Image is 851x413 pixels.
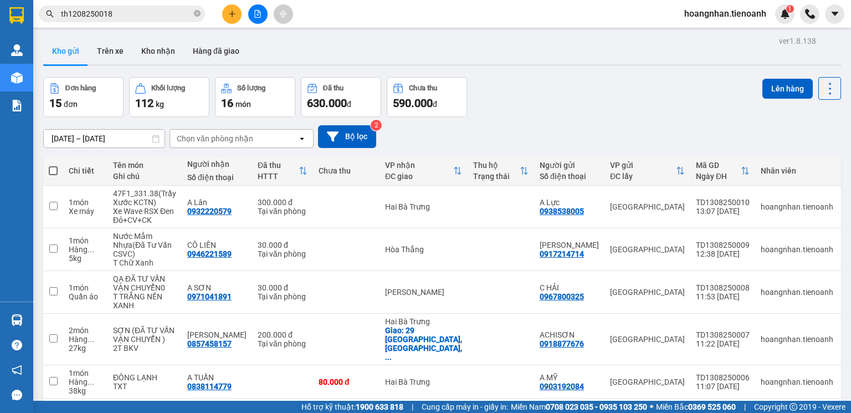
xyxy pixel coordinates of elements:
div: Giao: 29 Trường Chinh, Tân Lợi, Buôn Ma Thuột, Đắk Lắk [385,326,462,361]
div: ĐC giao [385,172,453,181]
div: [GEOGRAPHIC_DATA] [610,202,685,211]
div: MỸ TRINH [187,330,247,339]
span: close-circle [194,9,201,19]
span: 630.000 [307,96,347,110]
div: VP nhận [385,161,453,170]
span: Hỗ trợ kỹ thuật: [301,401,403,413]
button: Hàng đã giao [184,38,248,64]
span: kg [156,100,164,109]
div: Người gửi [540,161,599,170]
img: phone-icon [805,9,815,19]
img: icon-new-feature [780,9,790,19]
div: Cô Niệm [540,241,599,249]
div: Đã thu [258,161,299,170]
th: Toggle SortBy [468,156,534,186]
img: warehouse-icon [11,72,23,84]
span: Cung cấp máy in - giấy in: [422,401,508,413]
span: đơn [64,100,78,109]
img: logo [4,7,32,35]
span: ⚪️ [650,405,653,409]
div: SƠN (ĐÃ TƯ VẤN VẬN CHUYỂN ) [113,326,176,344]
div: T TRẮNG NỀN XANH [113,292,176,310]
strong: 1900 633 614 [74,27,122,35]
div: Hòa Thắng [385,245,462,254]
div: Trạng thái [473,172,520,181]
span: ... [88,245,94,254]
div: Hai Bà Trưng [385,202,462,211]
svg: open [298,134,306,143]
span: Miền Bắc [656,401,736,413]
button: Kho nhận [132,38,184,64]
div: 27 kg [69,344,102,353]
div: 1 món [69,283,102,292]
div: 200.000 đ [258,330,307,339]
span: VP Gửi: [GEOGRAPHIC_DATA] [4,41,80,47]
div: TD1308250009 [696,241,750,249]
th: Toggle SortBy [690,156,755,186]
div: TD1308250008 [696,283,750,292]
div: 13:07 [DATE] [696,207,750,216]
button: file-add [248,4,268,24]
div: 30.000 đ [258,283,307,292]
div: T Chữ Xanh [113,258,176,267]
img: solution-icon [11,100,23,111]
span: caret-down [830,9,840,19]
span: Miền Nam [511,401,647,413]
div: Mã GD [696,161,741,170]
div: Hàng thông thường [69,378,102,386]
div: hoangnhan.tienoanh [761,245,833,254]
span: aim [279,10,287,18]
div: 1 món [69,198,102,207]
div: CÔ LIÊN [187,241,247,249]
div: 2 món [69,326,102,335]
span: ---------------------------------------------- [24,73,142,81]
span: CTY TNHH DLVT TIẾN OANH [41,6,155,17]
div: Số điện thoại [187,173,247,182]
div: 0918877676 [540,339,584,348]
span: ĐC: 804 Song Hành, XLHN, P Hiệp Phú Q9 [4,49,75,60]
div: 11:53 [DATE] [696,292,750,301]
div: TXT [113,382,176,391]
input: Select a date range. [44,130,165,147]
div: Chưa thu [409,84,437,92]
div: 12:38 [DATE] [696,249,750,258]
div: 80.000 đ [319,378,374,386]
div: 30.000 đ [258,241,307,249]
div: 0967800325 [540,292,584,301]
div: Hàng thông thường [69,335,102,344]
span: đ [347,100,351,109]
div: [GEOGRAPHIC_DATA] [610,378,685,386]
div: A Lực [540,198,599,207]
span: plus [228,10,236,18]
div: ĐC lấy [610,172,676,181]
div: 0857458157 [187,339,232,348]
div: QA ĐÃ TƯ VẤN VẬN CHUYỂN0 [113,274,176,292]
div: 1 món [69,369,102,378]
span: món [235,100,251,109]
div: Tại văn phòng [258,207,307,216]
strong: 0708 023 035 - 0935 103 250 [546,402,647,411]
span: 112 [135,96,153,110]
div: 5 kg [69,254,102,263]
div: Số lượng [237,84,265,92]
span: hoangnhan.tienoanh [675,7,775,21]
span: 590.000 [393,96,433,110]
span: 15 [49,96,61,110]
div: Đã thu [323,84,344,92]
div: A MỸ [540,373,599,382]
strong: 1900 633 818 [356,402,403,411]
div: Chọn văn phòng nhận [177,133,253,144]
div: Chi tiết [69,166,102,175]
button: Số lượng16món [215,77,295,117]
div: Tại văn phòng [258,249,307,258]
div: ACHISƠN [540,330,599,339]
div: Khối lượng [151,84,185,92]
span: file-add [254,10,262,18]
div: Nước Mắm Nhựa(Đã Tư Vấn CSVC) [113,232,176,258]
div: 0838114779 [187,382,232,391]
img: warehouse-icon [11,314,23,326]
button: Khối lượng112kg [129,77,209,117]
button: Chưa thu590.000đ [387,77,467,117]
div: Thu hộ [473,161,520,170]
sup: 1 [786,5,794,13]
